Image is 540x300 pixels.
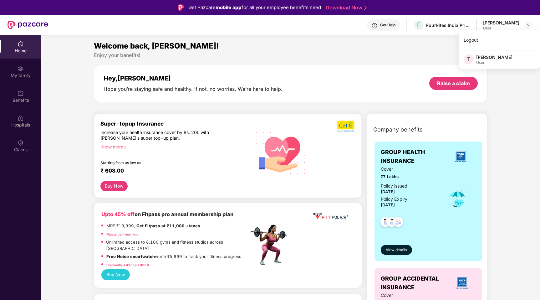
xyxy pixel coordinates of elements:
[371,23,378,29] img: svg+xml;base64,PHN2ZyBpZD0iSGVscC0zMngzMiIgeG1sbnM9Imh0dHA6Ly93d3cudzMub3JnLzIwMDAvc3ZnIiB3aWR0aD...
[381,166,439,173] span: Cover
[381,245,412,255] button: View details
[100,120,249,127] div: Super-topup Insurance
[8,21,48,29] img: New Pazcare Logo
[417,21,421,29] span: F
[380,23,395,28] div: Get Help
[101,211,233,217] b: on Fitpass pro annual membership plan
[101,211,135,217] b: Upto 45% off
[188,4,321,11] div: Get Pazcare for all your employee benefits need
[386,247,407,253] span: View details
[381,292,439,299] span: Cover
[94,41,219,50] span: Welcome back, [PERSON_NAME]!
[364,4,367,11] img: Stroke
[216,4,242,10] strong: mobile app
[373,125,423,134] span: Company benefits
[426,22,470,28] div: Fourkites India Private Limited
[381,183,407,189] div: Policy issued
[106,254,155,259] strong: Free Noise smartwatch
[94,52,488,59] div: Enjoy your benefits!
[483,26,519,31] div: User
[100,130,222,141] div: Increase your health insurance cover by Rs. 20L with [PERSON_NAME]’s super top-up plan.
[178,4,184,11] img: Logo
[123,145,127,149] span: right
[100,144,245,148] div: Know more
[391,215,406,230] img: svg+xml;base64,PHN2ZyB4bWxucz0iaHR0cDovL3d3dy53My5vcmcvMjAwMC9zdmciIHdpZHRoPSI0OC45NDMiIGhlaWdodD...
[100,181,128,191] button: Buy Now
[483,20,519,26] div: [PERSON_NAME]
[18,41,24,47] img: svg+xml;base64,PHN2ZyBpZD0iSG9tZSIgeG1sbnM9Imh0dHA6Ly93d3cudzMub3JnLzIwMDAvc3ZnIiB3aWR0aD0iMjAiIG...
[18,90,24,96] img: svg+xml;base64,PHN2ZyBpZD0iQmVuZWZpdHMiIHhtbG5zPSJodHRwOi8vd3d3LnczLm9yZy8yMDAwL3N2ZyIgd2lkdGg9Ij...
[100,160,222,165] div: Starting from as low as
[447,189,467,209] img: icon
[381,173,439,180] span: ₹7 Lakhs
[381,148,445,166] span: GROUP HEALTH INSURANCE
[381,196,407,203] div: Policy Expiry
[106,253,241,260] p: worth ₹5,999 to track your fitness progress
[326,4,365,11] a: Download Now
[101,269,130,280] button: Buy Now
[467,55,470,63] span: T
[100,167,243,175] div: ₹ 608.00
[251,120,311,181] img: svg+xml;base64,PHN2ZyB4bWxucz0iaHR0cDovL3d3dy53My5vcmcvMjAwMC9zdmciIHhtbG5zOnhsaW5rPSJodHRwOi8vd3...
[106,263,149,267] a: Frequently Asked Questions!
[437,80,470,87] div: Raise a claim
[106,232,139,236] a: Fitpass gym near you
[452,148,469,165] img: insurerLogo
[337,120,355,132] img: b5dec4f62d2307b9de63beb79f102df3.png
[18,140,24,146] img: svg+xml;base64,PHN2ZyBpZD0iQ2xhaW0iIHhtbG5zPSJodHRwOi8vd3d3LnczLm9yZy8yMDAwL3N2ZyIgd2lkdGg9IjIwIi...
[104,86,283,92] div: Hope you’re staying safe and healthy. If not, no worries. We’re here to help.
[312,210,349,222] img: fppp.png
[459,34,540,46] div: Logout
[476,54,512,60] div: [PERSON_NAME]
[106,223,135,228] del: MRP ₹19,999,
[381,274,448,292] span: GROUP ACCIDENTAL INSURANCE
[526,23,531,28] img: svg+xml;base64,PHN2ZyBpZD0iRHJvcGRvd24tMzJ4MzIiIHhtbG5zPSJodHRwOi8vd3d3LnczLm9yZy8yMDAwL3N2ZyIgd2...
[18,115,24,121] img: svg+xml;base64,PHN2ZyBpZD0iSG9zcGl0YWxzIiB4bWxucz0iaHR0cDovL3d3dy53My5vcmcvMjAwMC9zdmciIHdpZHRoPS...
[384,215,400,230] img: svg+xml;base64,PHN2ZyB4bWxucz0iaHR0cDovL3d3dy53My5vcmcvMjAwMC9zdmciIHdpZHRoPSI0OC45NDMiIGhlaWdodD...
[381,202,395,207] span: [DATE]
[136,223,200,228] strong: Get Fitpass at ₹11,000 +taxes
[378,215,393,230] img: svg+xml;base64,PHN2ZyB4bWxucz0iaHR0cDovL3d3dy53My5vcmcvMjAwMC9zdmciIHdpZHRoPSI0OC45NDMiIGhlaWdodD...
[106,239,249,252] p: Unlimited access to 8,100 gyms and fitness studios across [GEOGRAPHIC_DATA]
[381,189,395,194] span: [DATE]
[454,275,471,292] img: insurerLogo
[104,75,283,82] div: Hey, [PERSON_NAME]
[249,223,293,267] img: fpp.png
[476,60,512,65] div: User
[18,65,24,72] img: svg+xml;base64,PHN2ZyB3aWR0aD0iMjAiIGhlaWdodD0iMjAiIHZpZXdCb3g9IjAgMCAyMCAyMCIgZmlsbD0ibm9uZSIgeG...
